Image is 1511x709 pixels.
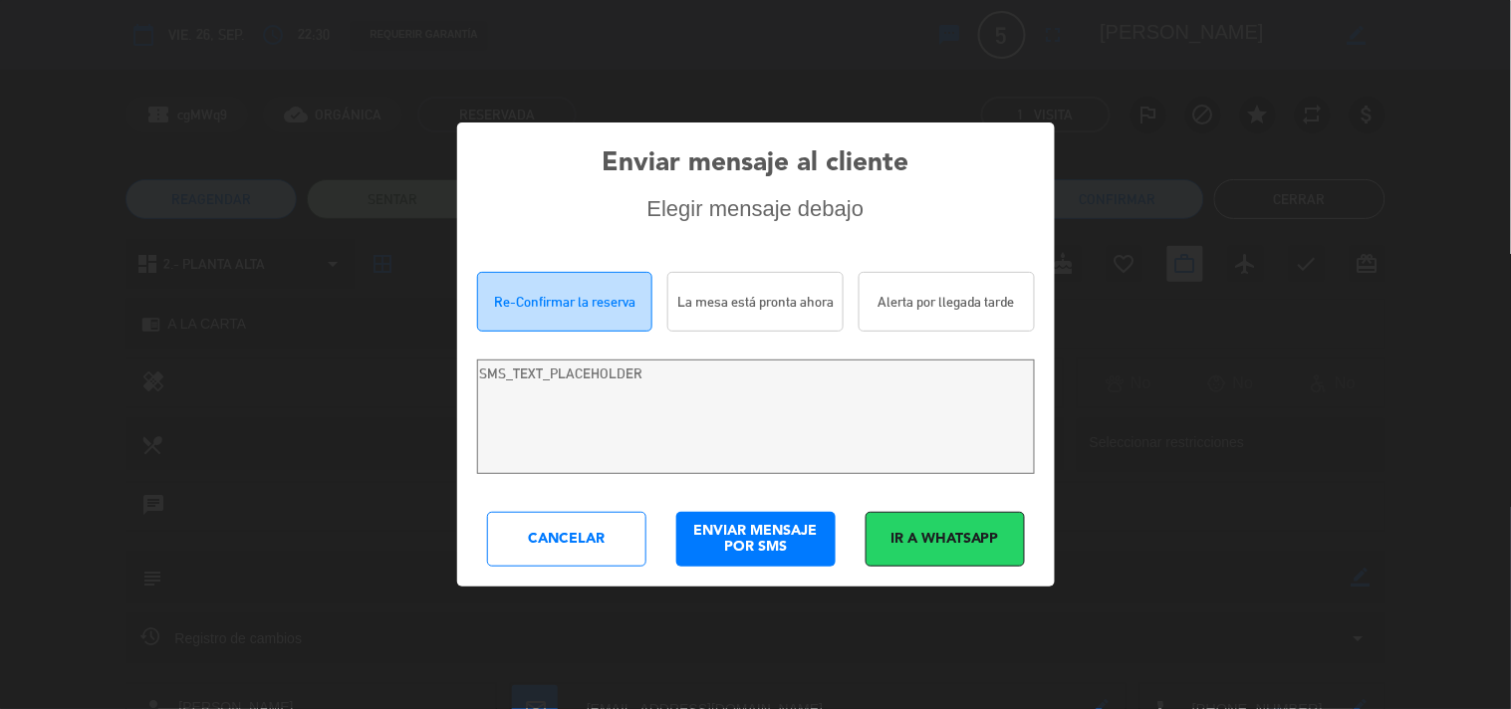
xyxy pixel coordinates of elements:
div: Ir a WhatsApp [866,512,1025,567]
div: Cancelar [487,512,646,567]
div: ENVIAR MENSAJE POR SMS [676,512,836,567]
div: La mesa está pronta ahora [667,272,844,332]
div: Re-Confirmar la reserva [477,272,653,332]
div: Elegir mensaje debajo [647,196,865,222]
div: Enviar mensaje al cliente [603,142,909,185]
div: Alerta por llegada tarde [859,272,1035,332]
